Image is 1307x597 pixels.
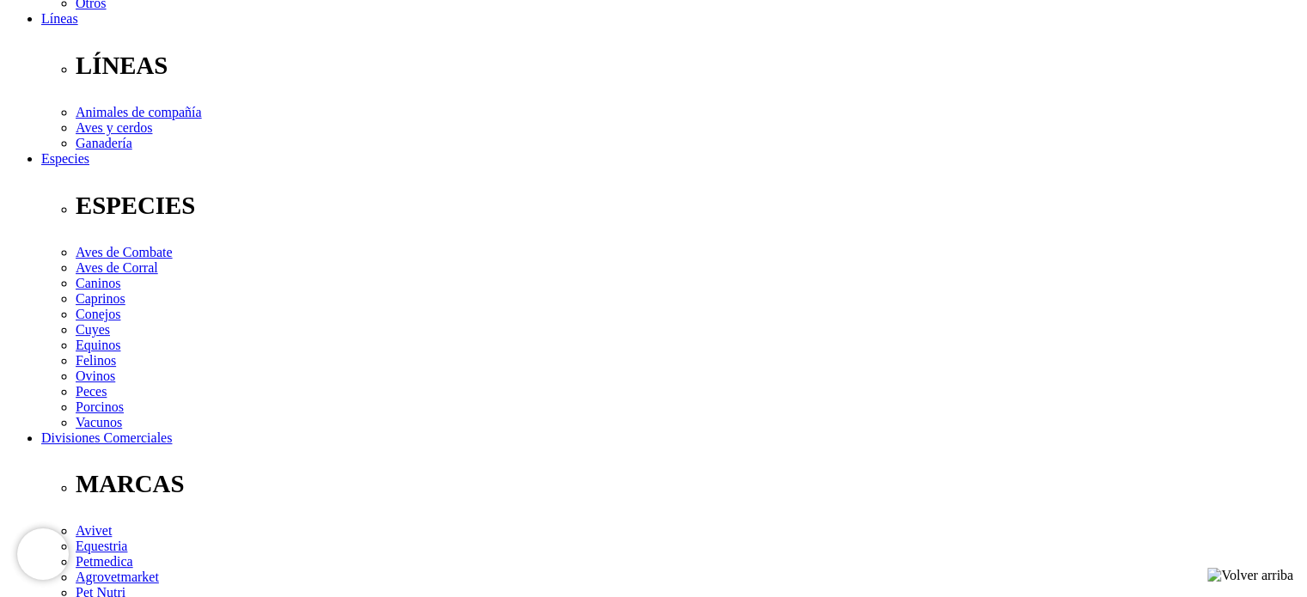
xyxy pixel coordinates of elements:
[76,369,115,383] a: Ovinos
[76,338,120,352] a: Equinos
[41,11,78,26] a: Líneas
[76,120,152,135] a: Aves y cerdos
[76,291,125,306] a: Caprinos
[76,276,120,290] a: Caninos
[41,430,172,445] a: Divisiones Comerciales
[76,470,1300,498] p: MARCAS
[76,554,133,569] a: Petmedica
[76,245,173,259] a: Aves de Combate
[76,399,124,414] a: Porcinos
[17,528,69,580] iframe: Brevo live chat
[76,415,122,429] a: Vacunos
[76,322,110,337] a: Cuyes
[41,151,89,166] a: Especies
[1207,568,1293,583] img: Volver arriba
[76,260,158,275] a: Aves de Corral
[76,353,116,368] a: Felinos
[76,539,127,553] a: Equestria
[76,384,107,399] a: Peces
[76,52,1300,80] p: LÍNEAS
[76,192,1300,220] p: ESPECIES
[76,523,112,538] a: Avivet
[76,136,132,150] a: Ganadería
[76,570,159,584] a: Agrovetmarket
[76,105,202,119] a: Animales de compañía
[76,307,120,321] a: Conejos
